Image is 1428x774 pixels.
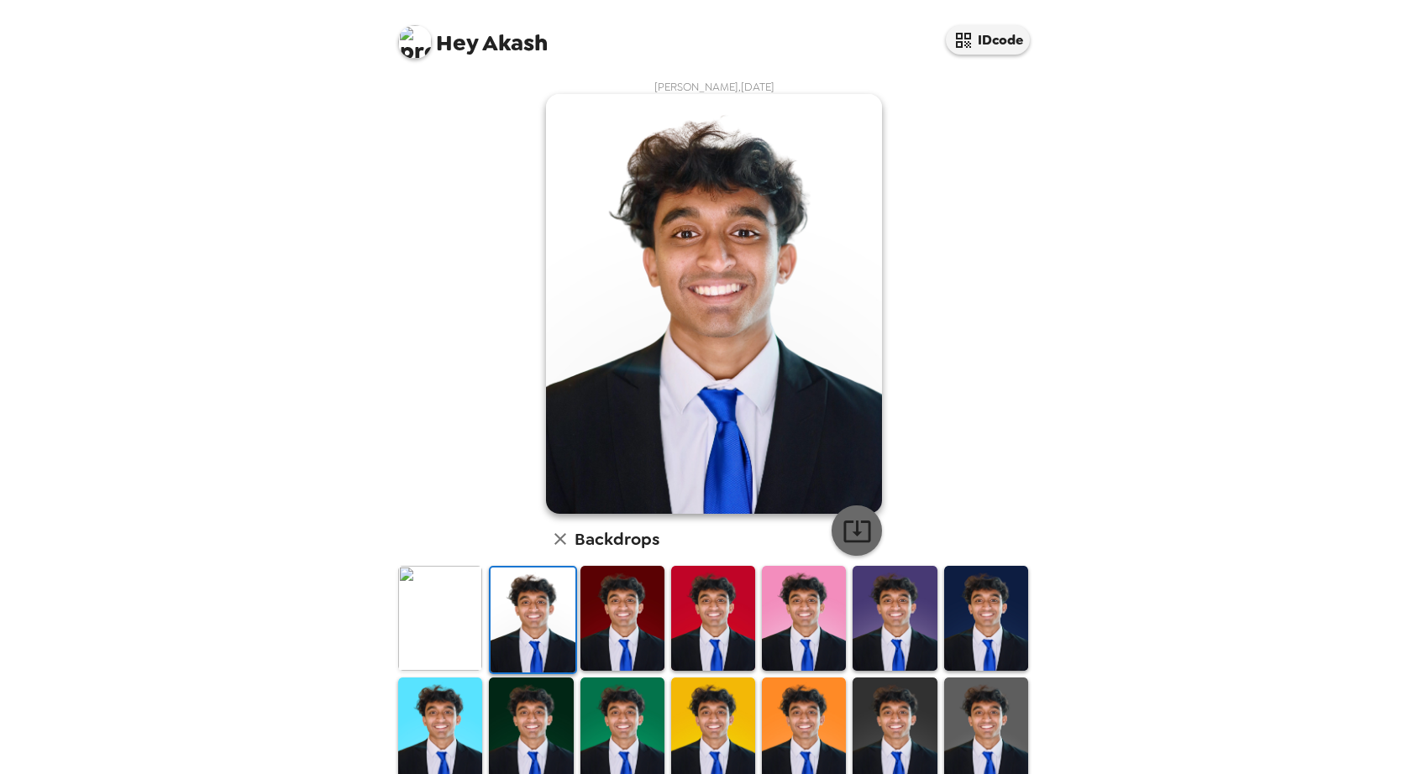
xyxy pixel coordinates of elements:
img: profile pic [398,25,432,59]
img: Original [398,566,482,671]
h6: Backdrops [575,526,659,552]
span: Hey [436,28,478,58]
img: user [546,94,882,514]
span: [PERSON_NAME] , [DATE] [654,80,774,94]
button: IDcode [946,25,1030,55]
span: Akash [398,17,548,55]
